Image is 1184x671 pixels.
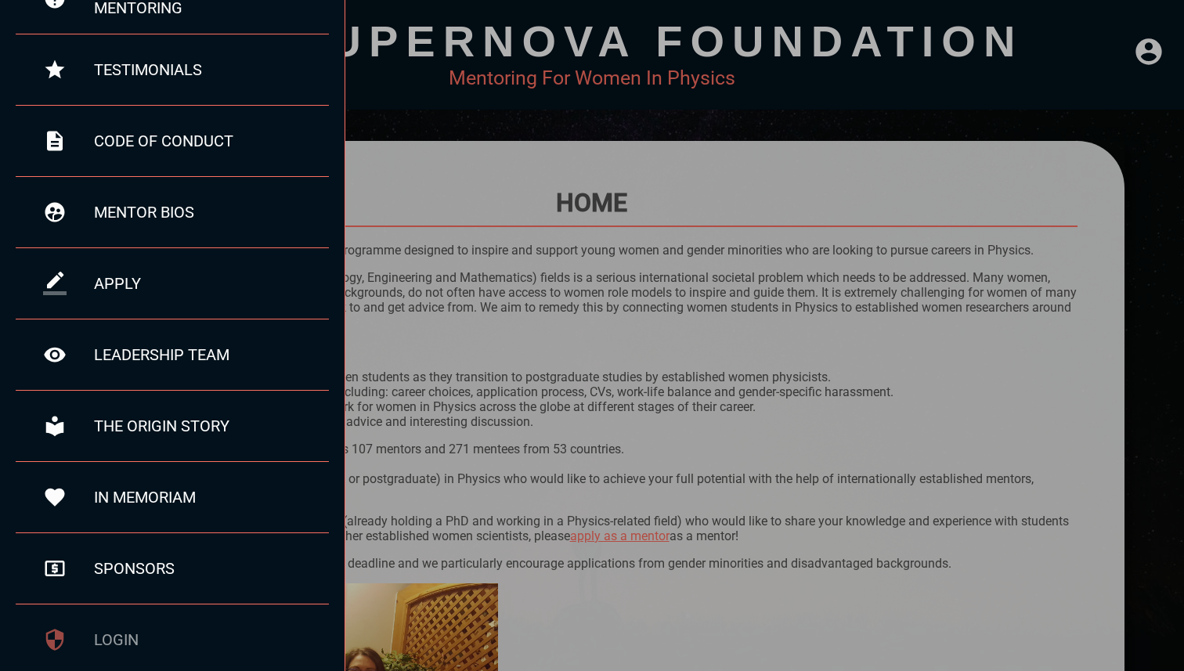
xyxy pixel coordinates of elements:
div: the origin story [94,417,329,435]
div: sponsors [94,559,329,578]
div: testimonials [94,60,329,79]
div: login [94,630,329,649]
div: mentor bios [94,203,329,222]
div: in memoriam [94,488,329,507]
div: code of conduct [94,132,329,150]
div: apply [94,274,329,293]
div: leadership team [94,345,329,364]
